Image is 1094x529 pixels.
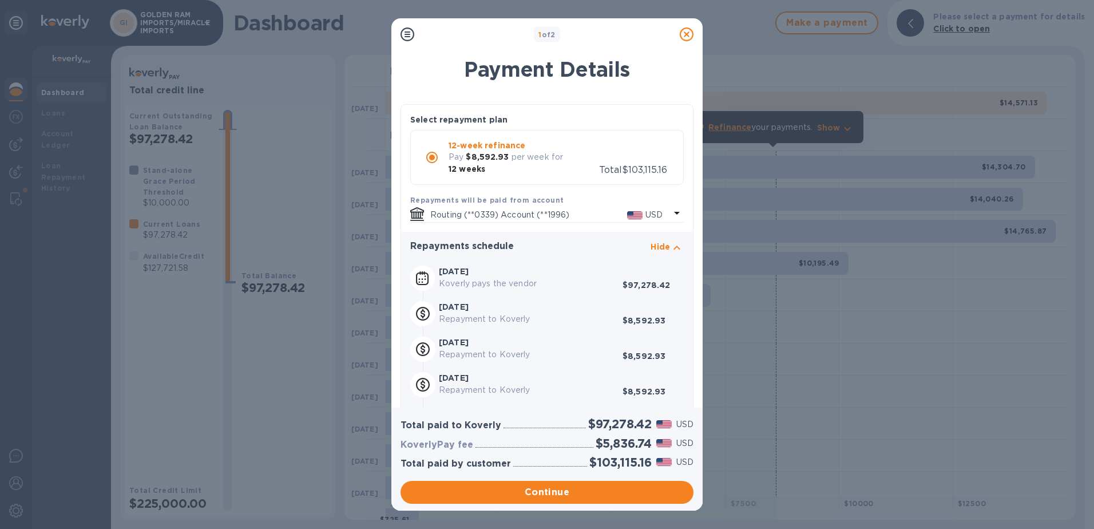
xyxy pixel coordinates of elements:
p: $8,592.93 [623,350,665,362]
p: 12-week refinance [449,140,599,151]
b: of 2 [538,30,556,39]
h3: KoverlyPay fee [401,440,473,451]
p: Koverly pays the vendor [439,278,623,290]
p: Repayment to Koverly [439,313,623,325]
p: [DATE] [439,301,623,313]
p: USD [676,419,693,431]
p: per week for [512,151,564,163]
h2: $97,278.42 [588,417,652,431]
p: USD [645,209,663,221]
h2: $103,115.16 [589,455,652,469]
h3: Total paid by customer [401,459,511,469]
b: $8,592.93 [466,152,509,161]
h2: $5,836.74 [596,436,652,451]
img: USD [627,211,643,219]
b: Repayments will be paid from account [410,196,564,204]
p: [DATE] [439,266,623,277]
h3: Repayments schedule [410,241,514,252]
h1: Payment Details [401,57,693,81]
b: 12 weeks [449,164,485,173]
span: 1 [538,30,541,39]
span: Total $103,115.16 [599,164,667,175]
img: USD [656,458,672,466]
p: Select repayment plan [410,114,508,125]
p: Hide [651,241,670,252]
p: Repayment to Koverly [439,349,623,361]
p: $97,278.42 [623,279,671,291]
p: [DATE] [439,372,623,384]
p: [DATE] [439,337,623,348]
img: USD [656,420,672,428]
p: Routing (**0339) Account (**1996) [430,209,627,221]
h3: Total paid to Koverly [401,420,501,431]
p: USD [676,437,693,449]
p: Pay [449,151,463,163]
p: $8,592.93 [623,315,665,326]
span: Continue [410,485,684,499]
p: USD [676,456,693,468]
button: Continue [401,481,693,504]
img: USD [656,439,672,447]
button: Hide [651,241,684,256]
p: $8,592.93 [623,386,665,397]
p: Repayment to Koverly [439,384,623,396]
